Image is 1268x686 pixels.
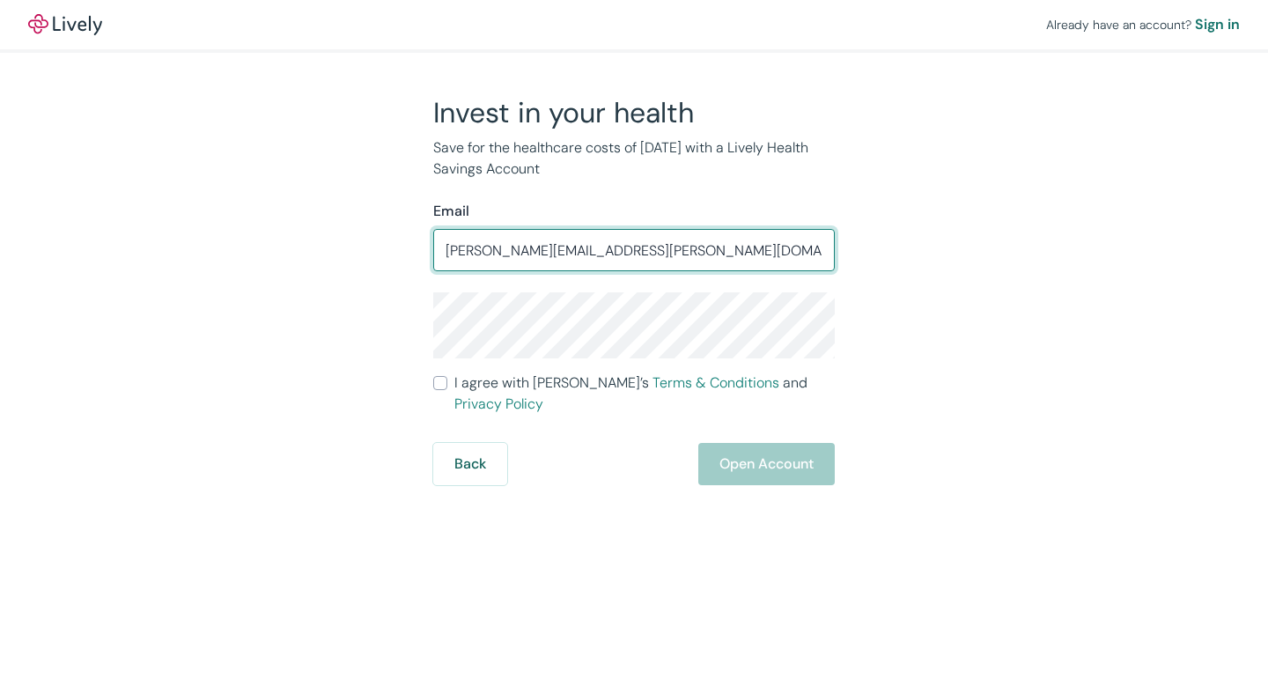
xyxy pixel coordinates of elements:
a: LivelyLively [28,14,102,35]
img: Lively [28,14,102,35]
div: Already have an account? [1046,14,1240,35]
a: Terms & Conditions [652,373,779,392]
h2: Invest in your health [433,95,835,130]
p: Save for the healthcare costs of [DATE] with a Lively Health Savings Account [433,137,835,180]
label: Email [433,201,469,222]
a: Sign in [1195,14,1240,35]
a: Privacy Policy [454,395,543,413]
button: Back [433,443,507,485]
span: I agree with [PERSON_NAME]’s and [454,373,835,415]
